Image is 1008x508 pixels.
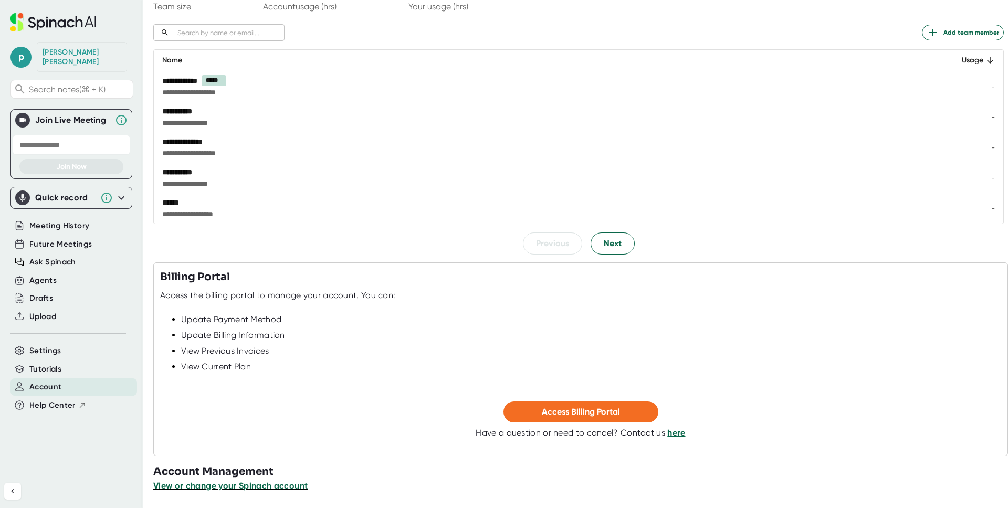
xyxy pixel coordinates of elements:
td: - [932,71,1003,102]
button: Add team member [922,25,1004,40]
div: Prasith Govin [43,48,121,66]
span: Previous [536,237,569,250]
span: View or change your Spinach account [153,481,308,491]
span: Access Billing Portal [542,407,620,417]
button: Agents [29,274,57,287]
button: Drafts [29,292,53,304]
button: Help Center [29,399,87,411]
button: Collapse sidebar [4,483,21,500]
h3: Billing Portal [160,269,230,285]
span: p [10,47,31,68]
td: - [932,102,1003,132]
td: - [932,193,1003,224]
div: Account usage (hrs) [263,2,337,12]
button: Future Meetings [29,238,92,250]
div: View Current Plan [181,362,1001,372]
div: Your usage (hrs) [408,2,468,12]
span: Search notes (⌘ + K) [29,84,130,94]
a: here [667,428,685,438]
div: Update Payment Method [181,314,1001,325]
span: Help Center [29,399,76,411]
button: Ask Spinach [29,256,76,268]
span: Join Now [56,162,87,171]
div: Usage [941,54,995,67]
button: Access Billing Portal [503,401,658,422]
input: Search by name or email... [173,27,285,39]
div: Quick record [15,187,128,208]
button: Settings [29,345,61,357]
h3: Account Management [153,464,1008,480]
button: Previous [523,232,582,255]
span: Add team member [927,26,999,39]
span: Next [604,237,622,250]
td: - [932,163,1003,193]
button: Next [591,232,635,255]
div: Quick record [35,193,95,203]
div: Have a question or need to cancel? Contact us [476,428,685,438]
div: Update Billing Information [181,330,1001,341]
button: Tutorials [29,363,61,375]
div: View Previous Invoices [181,346,1001,356]
button: Join Now [19,159,123,174]
div: Team size [153,2,191,12]
button: View or change your Spinach account [153,480,308,492]
button: Upload [29,311,56,323]
button: Meeting History [29,220,89,232]
div: Name [162,54,924,67]
img: Join Live Meeting [17,115,28,125]
div: Access the billing portal to manage your account. You can: [160,290,395,301]
div: Join Live Meeting [35,115,110,125]
button: Account [29,381,61,393]
div: Join Live MeetingJoin Live Meeting [15,110,128,131]
td: - [932,132,1003,163]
